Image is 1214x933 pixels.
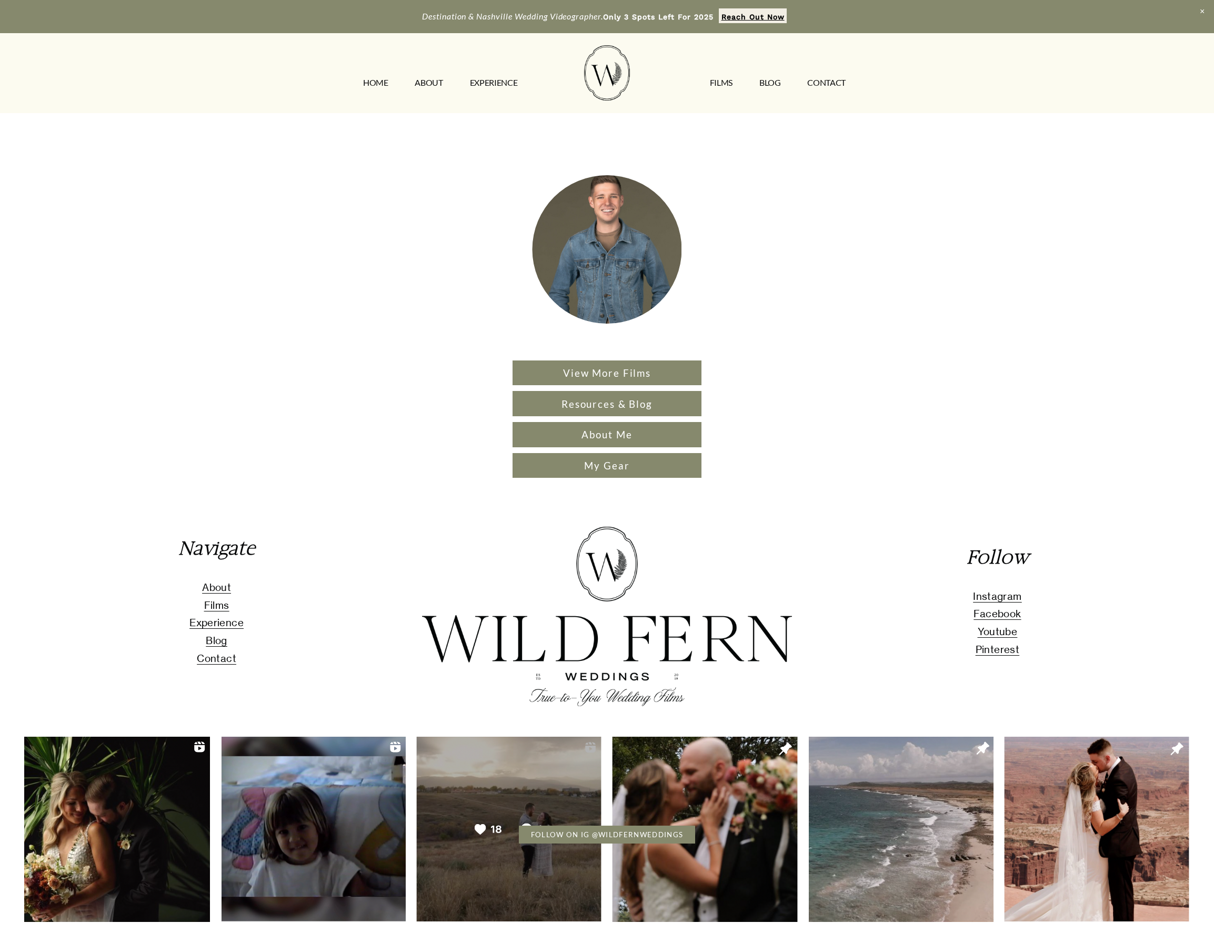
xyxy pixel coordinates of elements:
a: About [202,579,231,597]
img: Screen Shot 2022-12-09 at 1.36.36 PM.png [1004,737,1189,922]
a: Films [204,597,229,615]
span: About [202,581,231,594]
span: Contact [197,653,236,665]
a: Reach Out Now [719,8,787,23]
span: Blog [206,635,227,647]
a: Resources & Blog [513,391,702,416]
em: Follow [967,545,1028,569]
a: EXPERIENCE [470,74,518,91]
a: CONTACT [807,74,846,91]
a: ABOUT [415,74,443,91]
a: Blog [759,74,781,91]
img: Screen Shot 2022-12-09 at 1.36.44 PM.png [808,737,994,922]
a: Youtube [978,623,1018,641]
span: Films [204,599,229,611]
span: Youtube [978,626,1018,638]
img: Screen Shot 2022-12-09 at 1.36.53 PM.png [612,737,798,922]
a: Pinterest [976,641,1019,659]
a: Instagram [973,588,1021,606]
a: Blog [206,632,227,650]
span: Experience [189,617,244,629]
a: Experience [189,614,244,632]
strong: Reach Out Now [721,13,785,21]
a: FOLLOW ON IG @WILDFERNWEDDINGS [519,826,695,844]
a: My Gear [513,453,702,478]
span: Pinterest [976,644,1019,656]
a: View More Films [513,360,702,386]
a: About Me [513,422,702,447]
a: FILMS [710,74,733,91]
a: Contact [197,650,236,668]
img: Screen Shot 2022-12-09 at 1.37.11 PM.png [416,737,601,922]
span: Facebook [974,608,1021,620]
span: Instagram [973,590,1021,603]
img: Screen Shot 2022-12-09 at 1.37.17 PM.png [24,737,210,922]
a: Facebook [974,605,1021,623]
img: Wild Fern Weddings [584,45,629,101]
a: HOME [363,74,388,91]
em: Navigate [178,536,255,560]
